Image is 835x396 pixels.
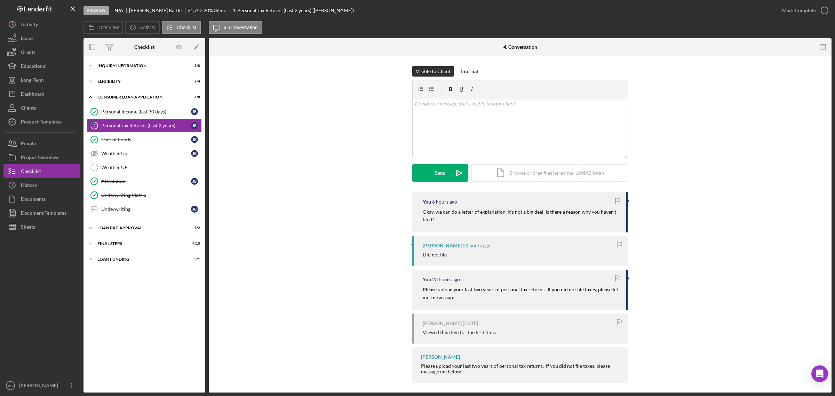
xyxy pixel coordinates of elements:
button: Long-Term [3,73,80,87]
button: Activity [125,21,160,34]
div: In Review [83,6,109,15]
label: Activity [140,25,155,30]
div: Documents [21,192,46,208]
button: 4. Conversation [209,21,262,34]
div: Weather Up [101,151,191,156]
button: Clients [3,101,80,115]
button: Grants [3,45,80,59]
button: Activity [3,17,80,31]
div: 36 mo [214,8,226,13]
div: Mark Complete [782,3,816,17]
button: Loans [3,31,80,45]
div: Document Templates [21,206,66,222]
div: J B [191,150,198,157]
div: Product Templates [21,115,62,130]
a: Uses of FundsJB [87,133,202,146]
b: N/A [114,8,123,13]
div: FINAL STEPS [97,241,183,246]
a: Project Overview [3,150,80,164]
label: 4. Conversation [224,25,258,30]
div: Educational [21,59,47,75]
a: AttestationJB [87,174,202,188]
div: You [423,199,431,205]
div: 0 / 1 [188,257,200,261]
button: Visible to Client [412,66,454,77]
div: Loan Funding [97,257,183,261]
div: Grants [21,45,35,61]
a: Weather UP [87,160,202,174]
div: Eligibility [97,79,183,84]
div: Visible to Client [416,66,451,77]
div: Did not file [423,252,447,258]
div: Uses of Funds [101,137,191,142]
div: Inquiry Information [97,64,183,68]
div: 4 / 10 [188,241,200,246]
div: Loan Pre-Approval [97,226,183,230]
button: History [3,178,80,192]
div: [PERSON_NAME] [423,320,462,326]
div: Internal [461,66,478,77]
tspan: 4 [93,123,96,128]
div: Loans [21,31,33,47]
div: Checklist [21,164,41,180]
div: Activity [21,17,38,33]
button: People [3,136,80,150]
mark: Please upload your last two years of personal tax returns. If you did not file taxes, please let ... [423,286,619,300]
text: BG [8,384,13,388]
time: 2025-09-29 22:36 [432,277,460,282]
div: Viewed this item for the first time. [423,330,496,335]
time: 2025-09-29 23:42 [463,243,491,248]
time: 2025-09-30 15:17 [432,199,457,205]
div: [PERSON_NAME] [421,354,460,360]
div: [PERSON_NAME] [17,379,63,394]
div: Checklist [134,44,154,50]
div: People [21,136,36,152]
label: Checklist [177,25,197,30]
div: J B [191,178,198,185]
label: Overview [98,25,119,30]
div: History [21,178,37,194]
div: J B [191,108,198,115]
div: Underwriting [101,206,191,212]
span: $1,750 [188,7,202,13]
a: Personal Income (last 30 days)JB [87,105,202,119]
div: Dashboard [21,87,45,103]
div: Send [435,164,446,182]
button: Product Templates [3,115,80,129]
div: Please upload your last two years of personal tax returns. If you did not file taxes, please mess... [421,363,621,374]
div: J B [191,206,198,213]
button: Document Templates [3,206,80,220]
button: BG[PERSON_NAME] [3,379,80,393]
div: Consumer Loan Application [97,95,183,99]
div: 4. Personal Tax Returns (Last 2 years) ([PERSON_NAME]) [232,8,354,13]
div: Personal Tax Returns (Last 2 years) [101,123,191,128]
button: Educational [3,59,80,73]
div: 2 / 8 [188,64,200,68]
div: Personal Income (last 30 days) [101,109,191,114]
button: Mark Complete [775,3,832,17]
a: Weather UpJB [87,146,202,160]
div: J B [191,136,198,143]
button: Checklist [3,164,80,178]
div: [PERSON_NAME] [423,243,462,248]
button: Send [412,164,468,182]
div: Clients [21,101,36,117]
div: Underwriting Matrix [101,192,201,198]
div: Attestation [101,179,191,184]
p: Okay, we can do a letter of explanation, it's not a big deal. Is there a reason why you haven't f... [423,208,619,224]
div: J B [191,122,198,129]
button: Checklist [162,21,201,34]
div: 2 / 4 [188,79,200,84]
a: 4Personal Tax Returns (Last 2 years)JB [87,119,202,133]
button: Sheets [3,220,80,234]
div: Sheets [21,220,35,236]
